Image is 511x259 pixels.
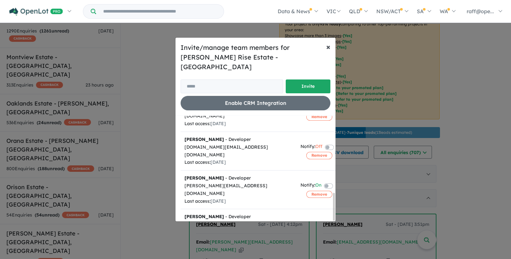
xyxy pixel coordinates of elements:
[326,42,330,51] span: ×
[181,96,330,110] button: Enable CRM Integration
[184,214,224,219] strong: [PERSON_NAME]
[181,43,330,72] h5: Invite/manage team members for [PERSON_NAME] Rise Estate - [GEOGRAPHIC_DATA]
[184,143,293,159] div: [DOMAIN_NAME][EMAIL_ADDRESS][DOMAIN_NAME]
[184,159,293,166] div: Last access:
[306,152,332,159] button: Remove
[306,191,332,198] button: Remove
[9,8,63,16] img: Openlot PRO Logo White
[184,136,293,143] div: - Developer
[286,79,330,93] button: Invite
[315,181,321,190] span: On
[184,174,293,182] div: - Developer
[315,143,322,152] span: Off
[467,8,494,14] span: raff@ope...
[300,220,322,229] div: Notify:
[211,121,226,126] span: [DATE]
[315,220,322,229] span: Off
[184,198,293,205] div: Last access:
[184,182,293,198] div: [PERSON_NAME][EMAIL_ADDRESS][DOMAIN_NAME]
[184,175,224,181] strong: [PERSON_NAME]
[300,181,321,190] div: Notify:
[300,143,322,152] div: Notify:
[306,113,332,120] button: Remove
[211,159,226,165] span: [DATE]
[97,5,222,18] input: Try estate name, suburb, builder or developer
[184,221,293,236] div: [PERSON_NAME][EMAIL_ADDRESS][PERSON_NAME][DOMAIN_NAME]
[184,213,293,221] div: - Developer
[211,198,226,204] span: [DATE]
[184,136,224,142] strong: [PERSON_NAME]
[184,120,293,128] div: Last access:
